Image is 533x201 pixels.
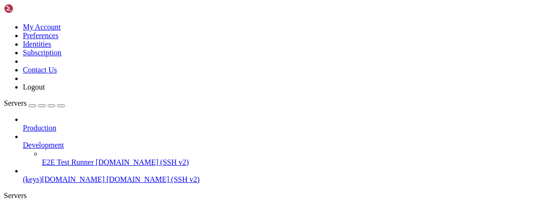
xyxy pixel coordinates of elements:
a: Production [23,124,529,132]
li: (keys)[DOMAIN_NAME] [DOMAIN_NAME] (SSH v2) [23,167,529,184]
span: Development [23,141,64,149]
div: Servers [4,191,529,200]
li: E2E Test Runner [DOMAIN_NAME] (SSH v2) [42,150,529,167]
li: Development [23,132,529,167]
span: (keys)[DOMAIN_NAME] [23,175,105,183]
li: Production [23,115,529,132]
a: Contact Us [23,66,57,74]
span: Production [23,124,56,132]
a: Logout [23,83,45,91]
a: My Account [23,23,61,31]
a: Servers [4,99,65,107]
span: [DOMAIN_NAME] (SSH v2) [107,175,200,183]
a: Preferences [23,31,59,40]
a: (keys)[DOMAIN_NAME] [DOMAIN_NAME] (SSH v2) [23,175,529,184]
span: [DOMAIN_NAME] (SSH v2) [96,158,189,166]
a: Subscription [23,49,61,57]
img: Shellngn [4,4,59,13]
a: E2E Test Runner [DOMAIN_NAME] (SSH v2) [42,158,529,167]
a: Development [23,141,529,150]
a: Identities [23,40,51,48]
span: Servers [4,99,27,107]
span: E2E Test Runner [42,158,94,166]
